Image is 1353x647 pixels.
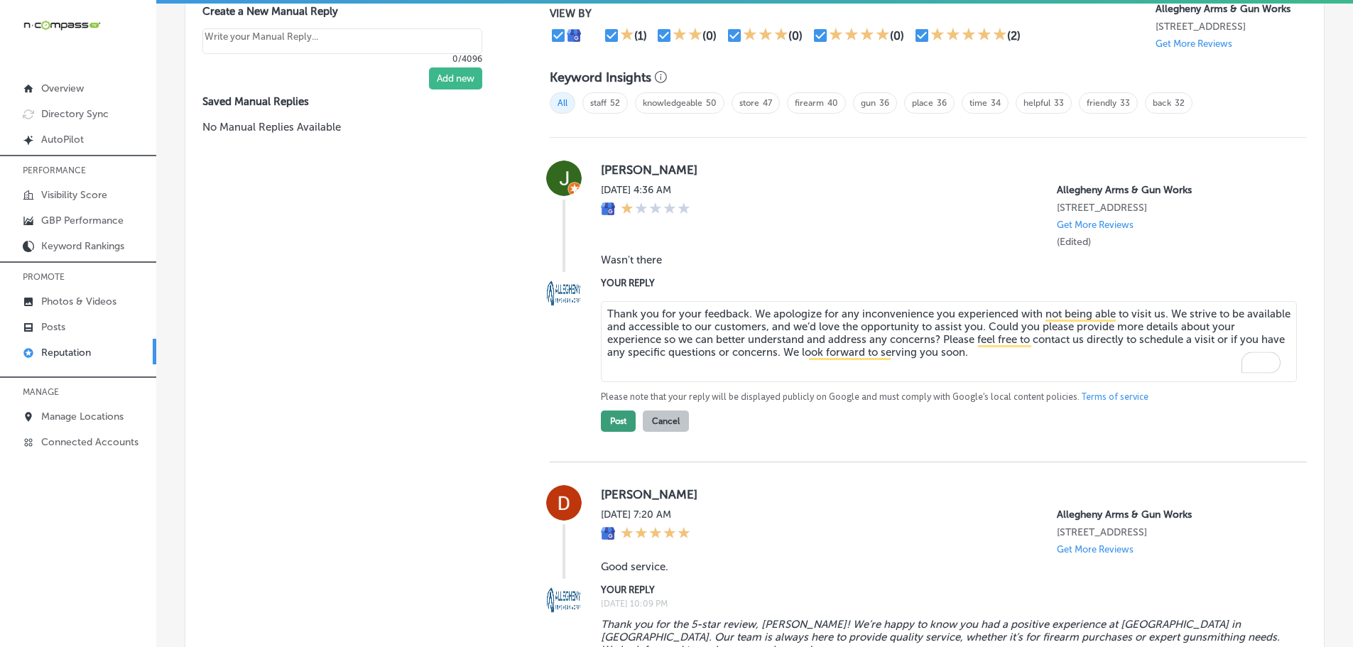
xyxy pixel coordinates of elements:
[601,509,690,521] label: [DATE] 7:20 AM
[827,98,838,108] a: 40
[643,411,689,432] button: Cancel
[620,27,634,44] div: 1 Star
[1087,98,1116,108] a: friendly
[550,7,1156,20] p: VIEW BY
[23,18,101,32] img: 660ab0bf-5cc7-4cb8-ba1c-48b5ae0f18e60NCTV_CLogo_TV_Black_-500x88.png
[1082,391,1148,403] a: Terms of service
[601,301,1297,382] textarea: To enrich screen reader interactions, please activate Accessibility in Grammarly extension settings
[829,27,890,44] div: 4 Stars
[621,202,690,217] div: 1 Star
[673,27,702,44] div: 2 Stars
[1057,509,1284,521] p: Allegheny Arms & Gun Works
[601,599,1284,609] label: [DATE] 10:09 PM
[601,278,1284,288] label: YOUR REPLY
[1054,98,1064,108] a: 33
[41,411,124,423] p: Manage Locations
[930,27,1007,44] div: 5 Stars
[890,29,904,43] div: (0)
[937,98,947,108] a: 36
[1156,21,1307,33] p: 4603 Library Road Bethel Park, PA 15102, US
[643,98,702,108] a: knowledgeable
[601,560,1284,573] blockquote: Good service.
[969,98,987,108] a: time
[795,98,824,108] a: firearm
[1057,184,1284,196] p: Allegheny Arms & Gun Works
[912,98,933,108] a: place
[41,189,107,201] p: Visibility Score
[1057,202,1284,214] p: 4603 Library Road
[1156,38,1232,49] p: Get More Reviews
[546,582,582,618] img: Image
[550,70,651,85] h3: Keyword Insights
[743,27,788,44] div: 3 Stars
[202,95,504,108] label: Saved Manual Replies
[202,54,482,64] p: 0/4096
[202,119,504,135] p: No Manual Replies Available
[706,98,717,108] a: 50
[601,411,636,432] button: Post
[739,98,759,108] a: store
[634,29,647,43] div: (1)
[788,29,803,43] div: (0)
[546,276,582,311] img: Image
[991,98,1001,108] a: 34
[1057,236,1091,248] label: (Edited)
[41,321,65,333] p: Posts
[590,98,607,108] a: staff
[41,295,116,308] p: Photos & Videos
[1153,98,1171,108] a: back
[550,92,575,114] span: All
[601,391,1284,403] p: Please note that your reply will be displayed publicly on Google and must comply with Google's lo...
[41,134,84,146] p: AutoPilot
[601,254,1284,266] blockquote: Wasn't there
[41,347,91,359] p: Reputation
[601,163,1284,177] label: [PERSON_NAME]
[1120,98,1130,108] a: 33
[861,98,876,108] a: gun
[1007,29,1021,43] div: (2)
[601,585,1284,595] label: YOUR REPLY
[41,436,138,448] p: Connected Accounts
[429,67,482,89] button: Add new
[1057,544,1134,555] p: Get More Reviews
[601,487,1284,501] label: [PERSON_NAME]
[41,240,124,252] p: Keyword Rankings
[41,82,84,94] p: Overview
[879,98,889,108] a: 36
[610,98,620,108] a: 52
[1156,3,1307,15] p: Allegheny Arms & Gun Works
[202,28,482,54] textarea: Create your Quick Reply
[1057,219,1134,230] p: Get More Reviews
[202,5,482,18] label: Create a New Manual Reply
[1057,526,1284,538] p: 4603 Library Road
[621,526,690,542] div: 5 Stars
[601,184,690,196] label: [DATE] 4:36 AM
[1023,98,1050,108] a: helpful
[702,29,717,43] div: (0)
[41,214,124,227] p: GBP Performance
[1175,98,1185,108] a: 32
[41,108,109,120] p: Directory Sync
[763,98,772,108] a: 47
